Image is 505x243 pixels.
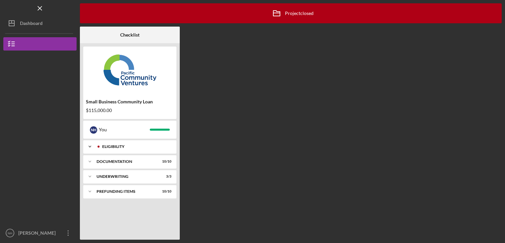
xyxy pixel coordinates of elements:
[90,126,97,134] div: N H
[17,226,60,241] div: [PERSON_NAME]
[20,17,43,32] div: Dashboard
[86,99,174,104] div: Small Business Community Loan
[99,124,150,135] div: You
[159,160,171,164] div: 10 / 10
[3,226,77,240] button: NH[PERSON_NAME]
[97,175,155,179] div: Underwriting
[83,50,176,90] img: Product logo
[97,189,155,193] div: Prefunding Items
[120,32,139,38] b: Checklist
[3,17,77,30] button: Dashboard
[159,175,171,179] div: 3 / 3
[97,160,155,164] div: Documentation
[86,108,174,113] div: $115,000.00
[268,5,314,22] div: Project closed
[102,145,168,149] div: Eligibility
[8,231,12,235] text: NH
[159,189,171,193] div: 10 / 10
